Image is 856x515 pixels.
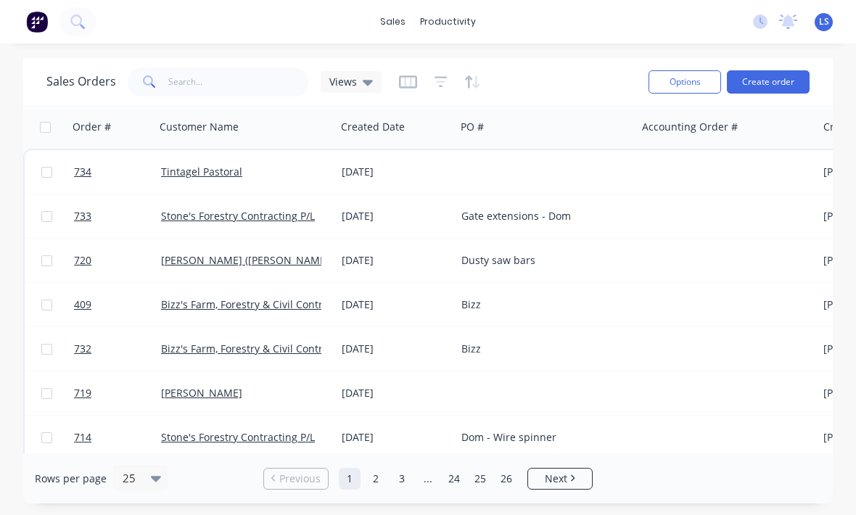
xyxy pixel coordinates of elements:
span: 714 [74,430,91,445]
button: Options [649,70,721,94]
a: Page 1 is your current page [339,468,361,490]
span: Next [545,471,567,486]
a: 732 [74,327,161,371]
a: Jump forward [417,468,439,490]
div: Dusty saw bars [461,253,622,268]
a: Stone's Forestry Contracting P/L [161,430,315,444]
div: Gate extensions - Dom [461,209,622,223]
span: 734 [74,165,91,179]
a: Page 2 [365,468,387,490]
span: 719 [74,386,91,400]
a: Stone's Forestry Contracting P/L [161,209,315,223]
div: productivity [413,11,483,33]
a: Page 25 [469,468,491,490]
div: [DATE] [342,297,450,312]
a: Next page [528,471,592,486]
a: 734 [74,150,161,194]
a: [PERSON_NAME] ([PERSON_NAME]) [161,253,332,267]
span: 732 [74,342,91,356]
a: Bizz's Farm, Forestry & Civil Contracting Pty Ltd [161,342,388,355]
div: PO # [461,120,484,134]
a: Page 24 [443,468,465,490]
span: 720 [74,253,91,268]
div: Dom - Wire spinner [461,430,622,445]
div: Bizz [461,297,622,312]
div: sales [373,11,413,33]
a: Tintagel Pastoral [161,165,242,178]
a: 720 [74,239,161,282]
div: [DATE] [342,342,450,356]
div: [DATE] [342,253,450,268]
span: Rows per page [35,471,107,486]
div: Order # [73,120,111,134]
ul: Pagination [258,468,598,490]
span: 733 [74,209,91,223]
a: Bizz's Farm, Forestry & Civil Contracting Pty Ltd [161,297,388,311]
a: Previous page [264,471,328,486]
div: [DATE] [342,209,450,223]
h1: Sales Orders [46,75,116,88]
div: Bizz [461,342,622,356]
a: [PERSON_NAME] [161,386,242,400]
span: Previous [279,471,321,486]
span: Views [329,74,357,89]
a: 733 [74,194,161,238]
div: [DATE] [342,386,450,400]
button: Create order [727,70,810,94]
div: Customer Name [160,120,239,134]
a: 719 [74,371,161,415]
div: Created Date [341,120,405,134]
img: Factory [26,11,48,33]
div: Accounting Order # [642,120,738,134]
div: [DATE] [342,165,450,179]
a: 714 [74,416,161,459]
a: 409 [74,283,161,326]
div: [DATE] [342,430,450,445]
span: LS [819,15,829,28]
a: Page 26 [495,468,517,490]
input: Search... [168,67,310,96]
span: 409 [74,297,91,312]
a: Page 3 [391,468,413,490]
